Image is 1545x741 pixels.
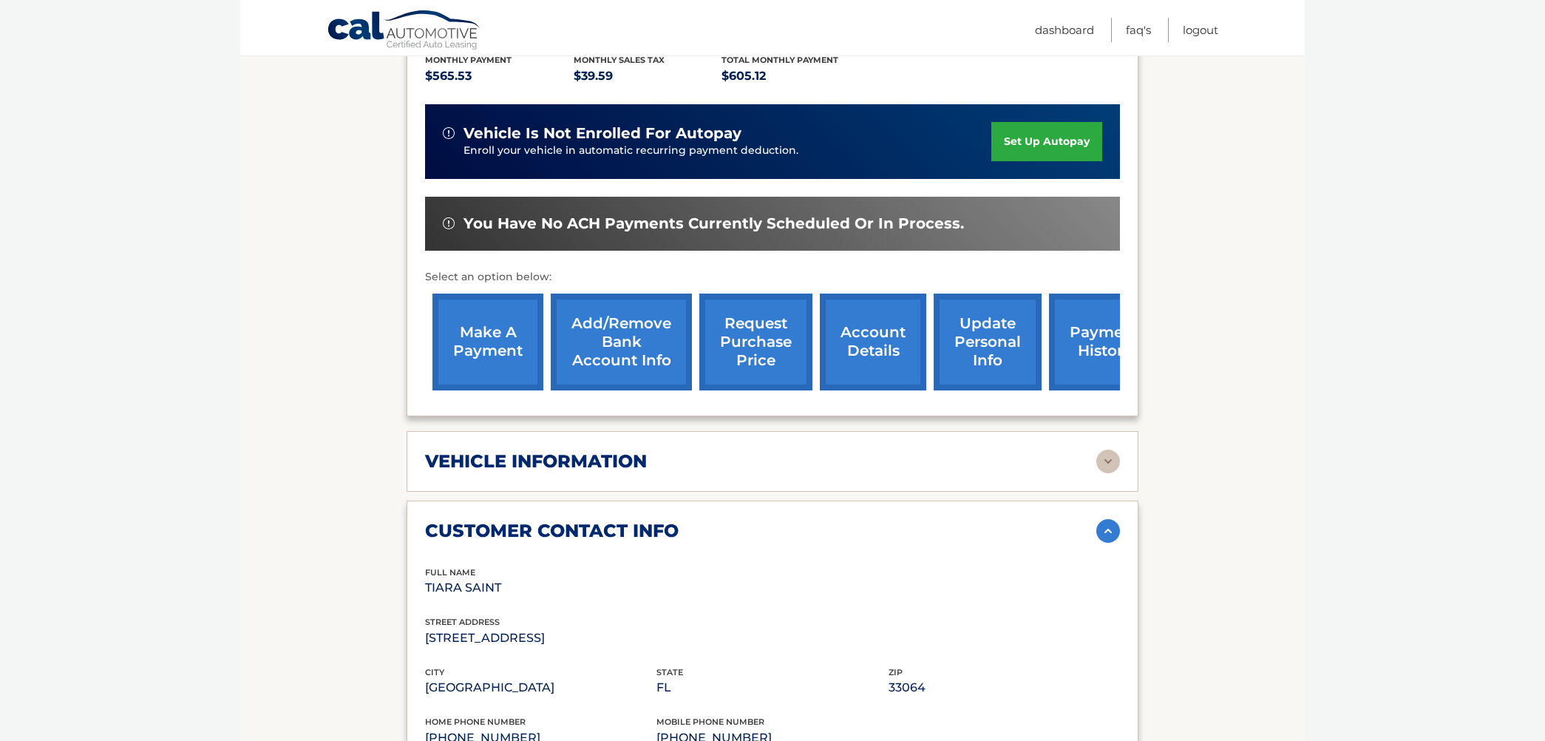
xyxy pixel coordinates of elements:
a: Logout [1183,18,1218,42]
a: update personal info [934,294,1042,390]
img: alert-white.svg [443,217,455,229]
a: FAQ's [1126,18,1151,42]
span: city [425,667,444,677]
span: full name [425,567,475,578]
span: You have no ACH payments currently scheduled or in process. [463,214,964,233]
span: vehicle is not enrolled for autopay [463,124,741,143]
a: account details [820,294,926,390]
a: request purchase price [699,294,812,390]
h2: vehicle information [425,450,647,473]
h2: customer contact info [425,520,679,542]
p: [GEOGRAPHIC_DATA] [425,677,656,698]
a: Cal Automotive [327,10,482,53]
span: Monthly sales Tax [574,55,665,65]
a: Add/Remove bank account info [551,294,692,390]
a: make a payment [432,294,543,390]
img: accordion-rest.svg [1096,450,1120,473]
p: Select an option below: [425,268,1120,286]
span: zip [889,667,903,677]
span: Monthly Payment [425,55,512,65]
p: $565.53 [425,66,574,87]
img: accordion-active.svg [1096,519,1120,543]
a: Dashboard [1035,18,1094,42]
p: $605.12 [721,66,870,87]
span: street address [425,617,500,627]
p: [STREET_ADDRESS] [425,628,656,649]
span: Total Monthly Payment [721,55,838,65]
p: 33064 [889,677,1120,698]
span: home phone number [425,717,526,727]
p: Enroll your vehicle in automatic recurring payment deduction. [463,143,991,159]
span: state [656,667,683,677]
p: TIARA SAINT [425,578,656,598]
img: alert-white.svg [443,127,455,139]
span: mobile phone number [656,717,764,727]
p: $39.59 [574,66,722,87]
a: payment history [1049,294,1160,390]
p: FL [656,677,888,698]
a: set up autopay [991,122,1102,161]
